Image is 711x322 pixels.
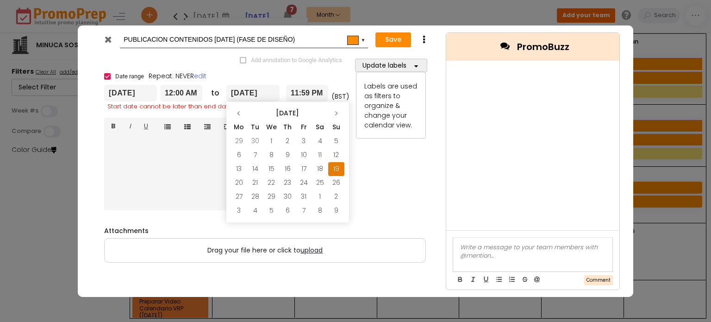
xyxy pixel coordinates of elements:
td: 5 [328,134,344,148]
a: B [104,118,123,135]
td: 30 [280,190,296,204]
td: 1 [263,134,280,148]
h6: Attachments [104,227,426,235]
button: Comment [584,275,613,286]
th: [DATE] [247,107,328,120]
th: Tu [247,120,263,134]
a: Unordered list [157,118,178,135]
td: 14 [247,162,263,176]
td: 8 [263,148,280,162]
button: Update labels [355,59,427,72]
div: Labels are used as filters to organize & change your calendar view. [364,82,418,130]
span: PromoBuzz [517,40,569,54]
td: 2 [328,190,344,204]
td: 29 [231,134,247,148]
div: to [202,88,223,99]
td: 12 [328,148,344,162]
td: 30 [247,134,263,148]
span: Start date cannot be later than end date. [107,102,233,111]
td: 28 [247,190,263,204]
td: 19 [328,162,344,176]
td: 22 [263,176,280,190]
td: 15 [263,162,280,176]
input: From date [104,85,157,101]
th: Th [280,120,296,134]
td: 21 [247,176,263,190]
label: Drag your file here or click to [105,239,425,262]
td: 10 [296,148,312,162]
input: Add name... [124,32,361,48]
td: 3 [296,134,312,148]
td: 16 [280,162,296,176]
td: 6 [280,204,296,218]
td: 2 [280,134,296,148]
td: 8 [312,204,328,218]
td: 29 [263,190,280,204]
td: 13 [231,162,247,176]
a: U [137,118,155,135]
td: 7 [296,204,312,218]
td: 5 [263,204,280,218]
td: 23 [280,176,296,190]
td: 4 [247,204,263,218]
th: Su [328,120,344,134]
span: Date range [115,72,144,81]
span: upload [300,246,323,255]
td: 3 [231,204,247,218]
td: 17 [296,162,312,176]
td: 9 [328,204,344,218]
a: edit [194,71,206,81]
input: End time [286,85,328,101]
button: Save [375,32,411,47]
span: Repeat: NEVER [149,71,206,81]
td: 24 [296,176,312,190]
input: Start time [160,85,202,101]
a: Ordered list [177,118,198,135]
td: 11 [312,148,328,162]
a: Indent [217,118,237,135]
td: 26 [328,176,344,190]
td: 6 [231,148,247,162]
td: 27 [231,190,247,204]
th: We [263,120,280,134]
th: Sa [312,120,328,134]
td: 1 [312,190,328,204]
td: 7 [247,148,263,162]
td: 31 [296,190,312,204]
th: Mo [231,120,247,134]
a: I [122,118,137,135]
input: To date [226,85,280,101]
div: ▼ [361,36,366,43]
td: 20 [231,176,247,190]
td: 25 [312,176,328,190]
a: Outdent [197,118,218,135]
td: 18 [312,162,328,176]
td: 4 [312,134,328,148]
th: Fr [296,120,312,134]
td: 9 [280,148,296,162]
div: (BST) [328,92,349,101]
